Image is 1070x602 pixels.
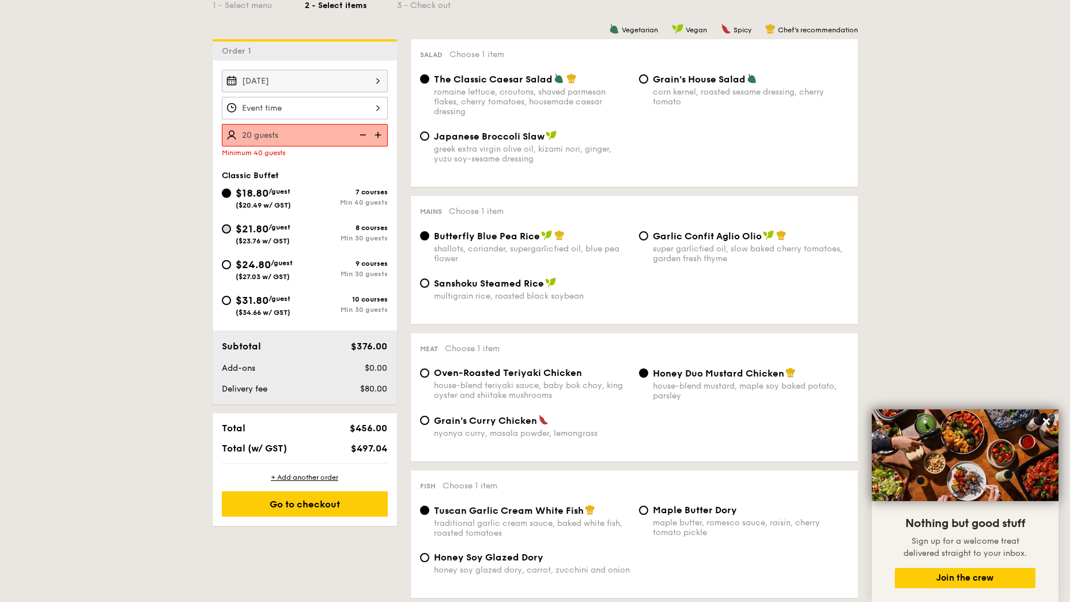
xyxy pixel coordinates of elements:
[639,231,648,240] input: Garlic Confit Aglio Oliosuper garlicfied oil, slow baked cherry tomatoes, garden fresh thyme
[765,24,776,34] img: icon-chef-hat.a58ddaea.svg
[222,363,255,373] span: Add-ons
[434,518,630,538] div: traditional garlic cream sauce, baked white fish, roasted tomatoes
[351,443,387,454] span: $497.04
[672,24,683,34] img: icon-vegan.f8ff3823.svg
[903,536,1027,558] span: Sign up for a welcome treat delivered straight to your inbox.
[653,518,849,537] div: maple butter, romesco sauce, raisin, cherry tomato pickle
[305,198,388,206] div: Min 40 guests
[305,306,388,314] div: Min 30 guests
[653,368,784,379] span: Honey Duo Mustard Chicken
[269,187,290,195] span: /guest
[747,73,757,84] img: icon-vegetarian.fe4039eb.svg
[222,46,256,56] span: Order 1
[541,230,553,240] img: icon-vegan.f8ff3823.svg
[420,208,442,216] span: Mains
[639,506,648,515] input: Maple Butter Dorymaple butter, romesco sauce, raisin, cherry tomato pickle
[872,409,1058,501] img: DSC07876-Edit02-Large.jpeg
[609,24,619,34] img: icon-vegetarian.fe4039eb.svg
[420,51,443,59] span: Salad
[222,149,388,157] div: Minimum 40 guests
[434,415,537,426] span: Grain's Curry Chicken
[653,381,849,401] div: house-blend mustard, maple soy baked potato, parsley
[585,505,595,515] img: icon-chef-hat.a58ddaea.svg
[222,384,267,394] span: Delivery fee
[222,341,261,352] span: Subtotal
[236,308,290,317] span: ($34.66 w/ GST)
[350,423,387,434] span: $456.00
[351,341,387,352] span: $376.00
[545,277,557,288] img: icon-vegan.f8ff3823.svg
[420,482,436,490] span: Fish
[271,259,293,267] span: /guest
[420,506,429,515] input: Tuscan Garlic Cream White Fishtraditional garlic cream sauce, baked white fish, roasted tomatoes
[222,224,231,234] input: $21.80/guest($23.76 w/ GST)8 coursesMin 30 guests
[434,131,545,142] span: Japanese Broccoli Slaw
[222,124,388,146] input: Number of guests
[622,26,658,34] span: Vegetarian
[449,50,504,59] span: Choose 1 item
[222,171,279,180] span: Classic Buffet
[449,206,504,216] span: Choose 1 item
[236,187,269,200] span: $18.80
[305,224,388,232] div: 8 courses
[686,26,707,34] span: Vegan
[546,130,557,141] img: icon-vegan.f8ff3823.svg
[236,258,271,271] span: $24.80
[734,26,751,34] span: Spicy
[554,73,564,84] img: icon-vegetarian.fe4039eb.svg
[721,24,731,34] img: icon-spicy.37a8142b.svg
[653,87,849,107] div: corn kernel, roasted sesame dressing, cherry tomato
[434,367,582,378] span: Oven-Roasted Teriyaki Chicken
[420,231,429,240] input: Butterfly Blue Pea Riceshallots, coriander, supergarlicfied oil, blue pea flower
[236,294,269,307] span: $31.80
[566,73,577,84] img: icon-chef-hat.a58ddaea.svg
[236,201,291,209] span: ($20.49 w/ GST)
[763,230,774,240] img: icon-vegan.f8ff3823.svg
[434,74,553,85] span: The Classic Caesar Salad
[222,443,287,454] span: Total (w/ GST)
[653,74,746,85] span: Grain's House Salad
[269,223,290,231] span: /guest
[222,70,388,92] input: Event date
[639,368,648,378] input: Honey Duo Mustard Chickenhouse-blend mustard, maple soy baked potato, parsley
[434,428,630,438] div: nyonya curry, masala powder, lemongrass
[434,291,630,301] div: multigrain rice, roasted black soybean
[905,517,1025,530] span: Nothing but good stuff
[236,273,290,281] span: ($27.03 w/ GST)
[236,237,290,245] span: ($23.76 w/ GST)
[222,296,231,305] input: $31.80/guest($34.66 w/ GST)10 coursesMin 30 guests
[434,278,544,289] span: Sanshoku Steamed Rice
[1037,412,1056,431] button: Close
[785,367,796,378] img: icon-chef-hat.a58ddaea.svg
[434,552,543,563] span: Honey Soy Glazed Dory
[420,345,438,353] span: Meat
[434,231,540,242] span: Butterfly Blue Pea Rice
[653,244,849,264] div: super garlicfied oil, slow baked cherry tomatoes, garden fresh thyme
[420,368,429,378] input: Oven-Roasted Teriyaki Chickenhouse-blend teriyaki sauce, baby bok choy, king oyster and shiitake ...
[222,260,231,269] input: $24.80/guest($27.03 w/ GST)9 coursesMin 30 guests
[434,87,630,116] div: romaine lettuce, croutons, shaved parmesan flakes, cherry tomatoes, housemade caesar dressing
[365,363,387,373] span: $0.00
[434,244,630,264] div: shallots, coriander, supergarlicfied oil, blue pea flower
[269,295,290,303] span: /guest
[222,97,388,119] input: Event time
[443,481,497,491] span: Choose 1 item
[778,26,858,34] span: Chef's recommendation
[653,505,737,516] span: Maple Butter Dory
[420,553,429,562] input: Honey Soy Glazed Doryhoney soy glazed dory, carrot, zucchini and onion
[305,259,388,268] div: 9 courses
[353,124,370,146] img: icon-reduce.1d2dbef1.svg
[222,423,245,434] span: Total
[895,568,1035,588] button: Join the crew
[305,188,388,196] div: 7 courses
[420,131,429,141] input: Japanese Broccoli Slawgreek extra virgin olive oil, kizami nori, ginger, yuzu soy-sesame dressing
[420,74,429,84] input: The Classic Caesar Saladromaine lettuce, croutons, shaved parmesan flakes, cherry tomatoes, house...
[370,124,388,146] img: icon-add.58712e84.svg
[305,295,388,303] div: 10 courses
[538,415,549,425] img: icon-spicy.37a8142b.svg
[420,279,429,288] input: Sanshoku Steamed Ricemultigrain rice, roasted black soybean
[776,230,787,240] img: icon-chef-hat.a58ddaea.svg
[445,344,500,353] span: Choose 1 item
[305,270,388,278] div: Min 30 guests
[434,381,630,400] div: house-blend teriyaki sauce, baby bok choy, king oyster and shiitake mushrooms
